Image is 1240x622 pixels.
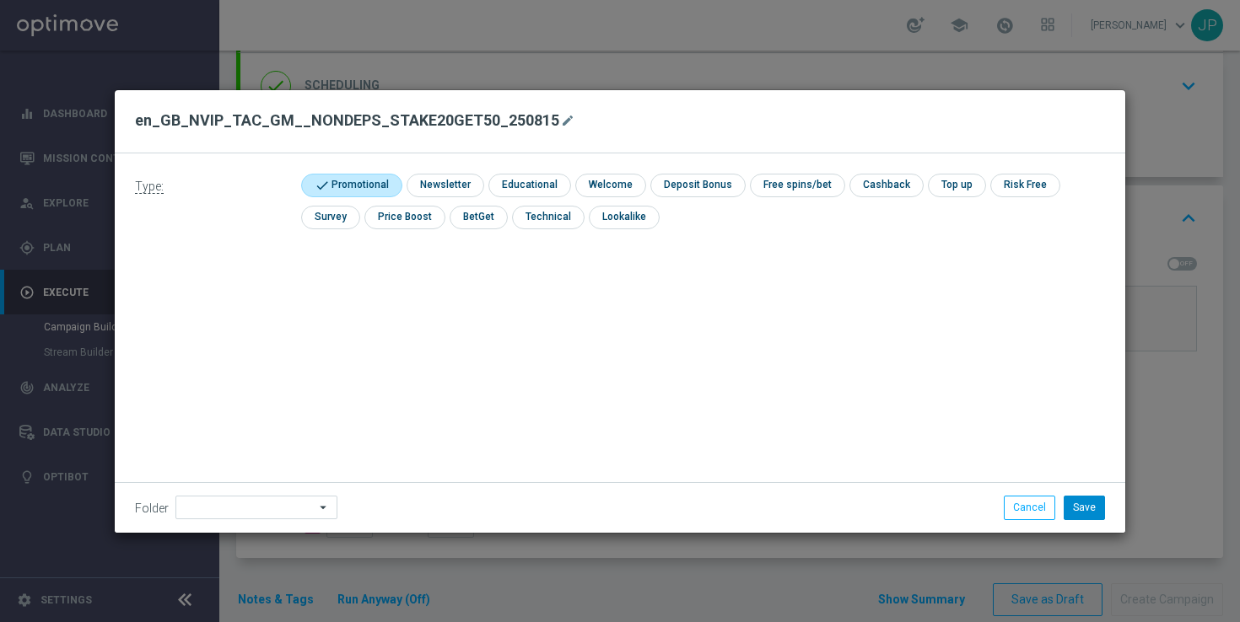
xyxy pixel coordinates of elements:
label: Folder [135,501,169,516]
button: Cancel [1004,496,1055,519]
i: mode_edit [561,114,574,127]
button: mode_edit [559,110,580,131]
span: Type: [135,180,164,194]
i: arrow_drop_down [315,496,332,518]
button: Save [1064,496,1105,519]
h2: en_GB_NVIP_TAC_GM__NONDEPS_STAKE20GET50_250815 [135,110,559,131]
